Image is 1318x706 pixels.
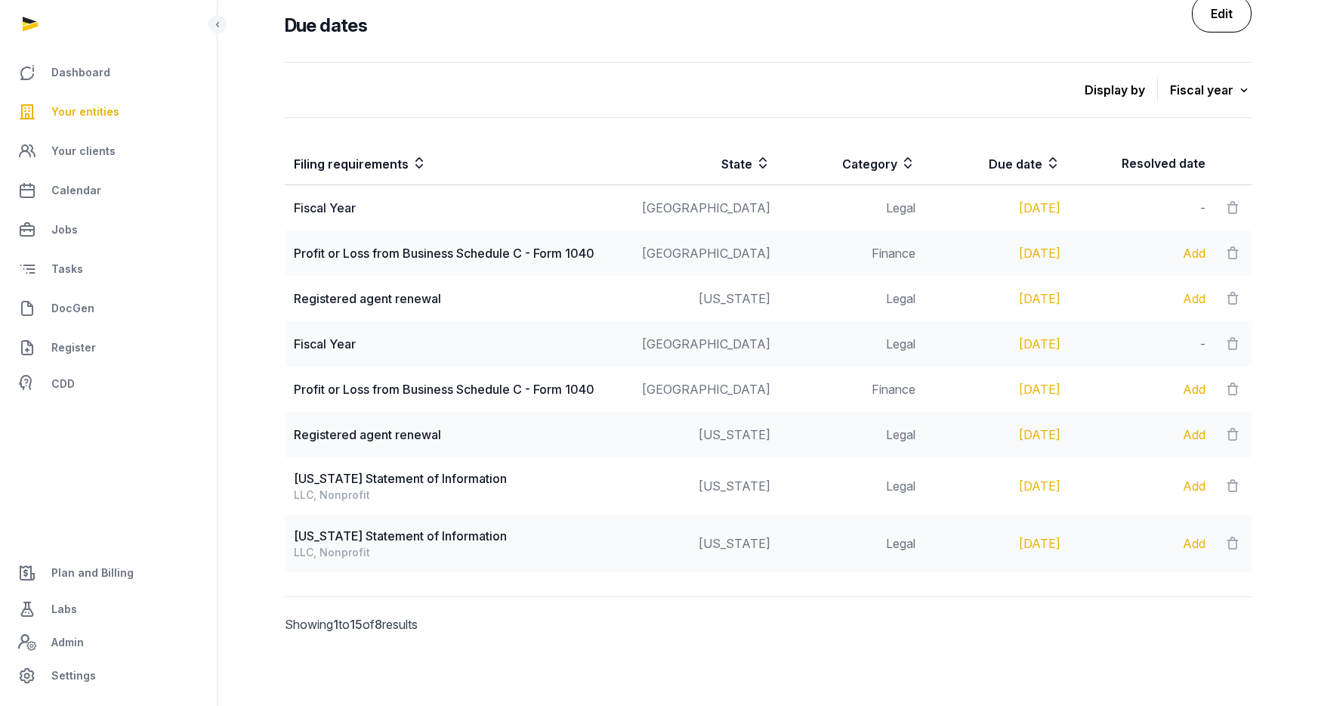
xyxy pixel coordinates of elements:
[633,142,779,185] th: State
[12,251,205,287] a: Tasks
[779,412,924,457] td: Legal
[12,330,205,366] a: Register
[934,477,1060,495] div: [DATE]
[294,244,625,262] div: Profit or Loss from Business Schedule C - Form 1040
[285,142,634,185] th: Filing requirements
[633,231,779,276] td: [GEOGRAPHIC_DATA]
[12,555,205,591] a: Plan and Billing
[51,142,116,160] span: Your clients
[934,290,1060,308] div: [DATE]
[779,457,924,515] td: Legal
[633,412,779,457] td: [US_STATE]
[333,617,338,632] span: 1
[934,380,1060,398] div: [DATE]
[51,181,101,200] span: Calendar
[779,321,924,367] td: Legal
[1079,534,1205,553] div: Add
[294,469,625,488] div: [US_STATE] Statement of Information
[12,658,205,694] a: Settings
[294,380,625,398] div: Profit or Loss from Business Schedule C - Form 1040
[1079,335,1205,353] div: -
[934,534,1060,553] div: [DATE]
[285,14,368,38] h3: Due dates
[934,426,1060,444] div: [DATE]
[51,564,134,582] span: Plan and Billing
[12,212,205,248] a: Jobs
[934,199,1060,217] div: [DATE]
[934,244,1060,262] div: [DATE]
[633,515,779,572] td: [US_STATE]
[51,339,96,357] span: Register
[51,103,119,121] span: Your entities
[779,231,924,276] td: Finance
[633,367,779,412] td: [GEOGRAPHIC_DATA]
[924,142,1070,185] th: Due date
[1070,142,1215,185] th: Resolved date
[51,667,96,685] span: Settings
[285,597,508,652] p: Showing to of results
[51,260,83,278] span: Tasks
[12,369,205,399] a: CDD
[1079,199,1205,217] div: -
[51,633,84,652] span: Admin
[12,591,205,627] a: Labs
[779,142,924,185] th: Category
[294,488,625,503] div: LLC, Nonprofit
[633,276,779,321] td: [US_STATE]
[375,617,382,632] span: 8
[1079,244,1205,262] div: Add
[294,426,625,444] div: Registered agent renewal
[1079,290,1205,308] div: Add
[51,63,110,82] span: Dashboard
[294,527,625,545] div: [US_STATE] Statement of Information
[1085,78,1158,102] p: Display by
[294,335,625,353] div: Fiscal Year
[12,54,205,91] a: Dashboard
[12,627,205,658] a: Admin
[12,290,205,327] a: DocGen
[779,185,924,231] td: Legal
[1170,79,1252,101] div: Fiscal year
[1079,380,1205,398] div: Add
[12,94,205,130] a: Your entities
[633,321,779,367] td: [GEOGRAPHIC_DATA]
[51,600,77,618] span: Labs
[779,367,924,412] td: Finance
[51,375,75,393] span: CDD
[294,199,625,217] div: Fiscal Year
[51,299,94,317] span: DocGen
[294,290,625,308] div: Registered agent renewal
[294,545,625,560] div: LLC, Nonprofit
[350,617,363,632] span: 15
[1079,477,1205,495] div: Add
[934,335,1060,353] div: [DATE]
[12,172,205,209] a: Calendar
[1079,426,1205,444] div: Add
[633,457,779,515] td: [US_STATE]
[779,276,924,321] td: Legal
[633,185,779,231] td: [GEOGRAPHIC_DATA]
[779,515,924,572] td: Legal
[12,133,205,169] a: Your clients
[51,221,78,239] span: Jobs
